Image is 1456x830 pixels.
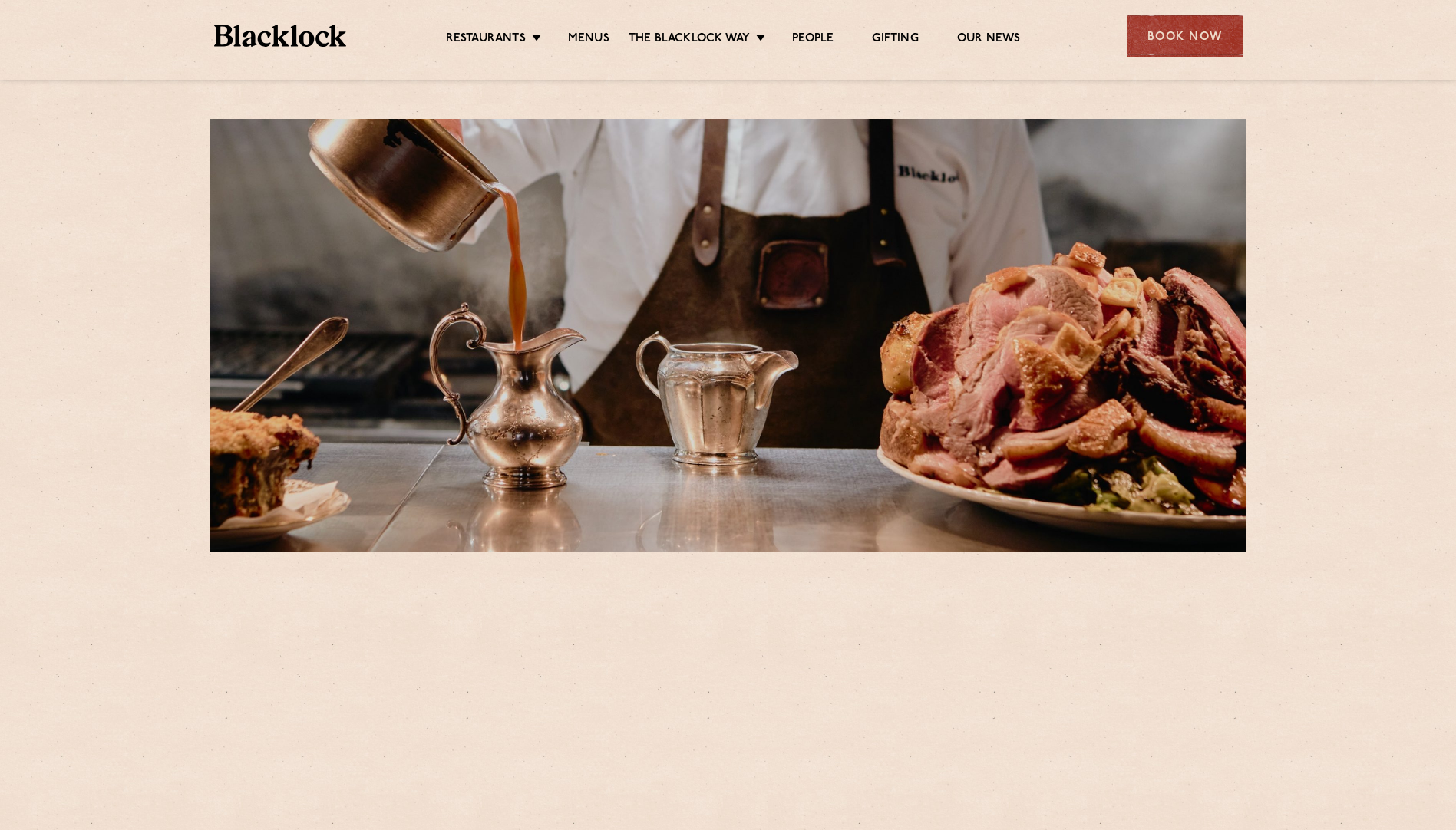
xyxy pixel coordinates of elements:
[629,31,750,48] a: The Blacklock Way
[568,31,609,48] a: Menus
[446,31,526,48] a: Restaurants
[1127,15,1243,57] div: Book Now
[214,25,347,47] img: BL_Textured_Logo-footer-cropped.svg
[872,31,918,48] a: Gifting
[957,31,1021,48] a: Our News
[792,31,834,48] a: People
